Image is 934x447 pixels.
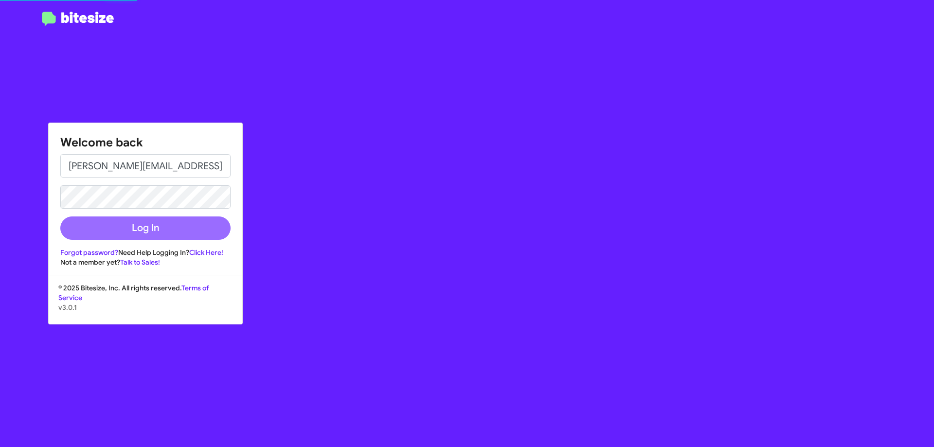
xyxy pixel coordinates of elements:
[49,283,242,324] div: © 2025 Bitesize, Inc. All rights reserved.
[189,248,223,257] a: Click Here!
[60,248,231,257] div: Need Help Logging In?
[60,216,231,240] button: Log In
[60,248,118,257] a: Forgot password?
[60,257,231,267] div: Not a member yet?
[60,154,231,178] input: Email address
[60,135,231,150] h1: Welcome back
[120,258,160,267] a: Talk to Sales!
[58,303,233,312] p: v3.0.1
